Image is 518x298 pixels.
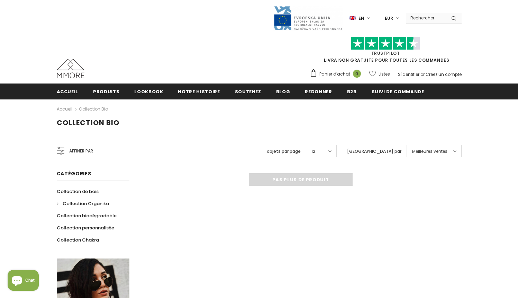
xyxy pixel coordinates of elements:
span: soutenez [235,88,261,95]
span: Blog [276,88,290,95]
a: Accueil [57,84,79,99]
a: soutenez [235,84,261,99]
span: Meilleures ventes [412,148,447,155]
span: Panier d'achat [319,71,350,78]
a: TrustPilot [371,50,400,56]
a: Produits [93,84,119,99]
a: Collection de bois [57,185,99,198]
span: 12 [311,148,315,155]
span: Collection de bois [57,188,99,195]
img: i-lang-1.png [349,15,356,21]
span: Notre histoire [178,88,220,95]
a: Suivi de commande [372,84,424,99]
span: EUR [385,15,393,22]
span: or [420,71,425,77]
label: objets par page [267,148,301,155]
a: Notre histoire [178,84,220,99]
a: Lookbook [134,84,163,99]
img: Faites confiance aux étoiles pilotes [351,37,420,50]
span: Redonner [305,88,332,95]
a: Panier d'achat 0 [310,69,364,79]
span: LIVRAISON GRATUITE POUR TOUTES LES COMMANDES [310,40,462,63]
span: 0 [353,70,361,78]
img: Cas MMORE [57,59,84,78]
img: Javni Razpis [273,6,343,31]
span: Affiner par [69,147,93,155]
span: Produits [93,88,119,95]
span: Listes [379,71,390,78]
a: Collection Chakra [57,234,99,246]
a: Créez un compte [426,71,462,77]
span: en [358,15,364,22]
a: Collection biodégradable [57,210,117,222]
a: Collection Bio [79,106,108,112]
span: Lookbook [134,88,163,95]
a: Collection personnalisée [57,222,114,234]
span: Collection Organika [63,200,109,207]
label: [GEOGRAPHIC_DATA] par [347,148,401,155]
span: Collection biodégradable [57,212,117,219]
a: Listes [369,68,390,80]
input: Search Site [406,13,446,23]
span: B2B [347,88,357,95]
a: Redonner [305,84,332,99]
a: Accueil [57,105,72,113]
a: B2B [347,84,357,99]
a: Blog [276,84,290,99]
span: Catégories [57,170,91,177]
span: Accueil [57,88,79,95]
span: Collection Chakra [57,237,99,243]
a: Collection Organika [57,198,109,210]
span: Collection personnalisée [57,225,114,231]
a: Javni Razpis [273,15,343,21]
inbox-online-store-chat: Shopify online store chat [6,270,41,292]
span: Suivi de commande [372,88,424,95]
a: S'identifier [398,71,419,77]
span: Collection Bio [57,118,119,128]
